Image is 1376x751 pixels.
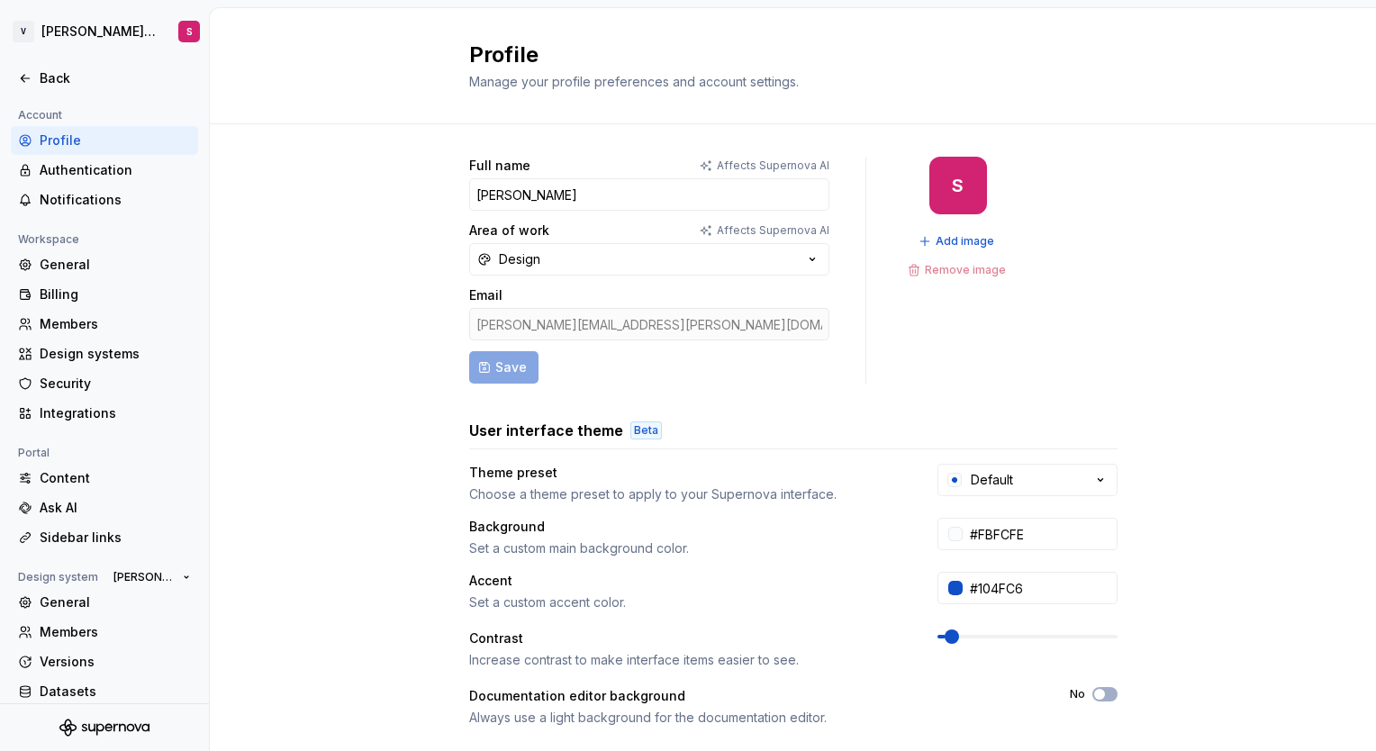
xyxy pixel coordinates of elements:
[717,158,829,173] p: Affects Supernova AI
[11,339,198,368] a: Design systems
[963,572,1118,604] input: #104FC6
[40,285,191,303] div: Billing
[913,229,1002,254] button: Add image
[469,485,905,503] div: Choose a theme preset to apply to your Supernova interface.
[469,464,905,482] div: Theme preset
[11,369,198,398] a: Security
[40,653,191,671] div: Versions
[469,687,1037,705] div: Documentation editor background
[469,709,1037,727] div: Always use a light background for the documentation editor.
[469,539,905,557] div: Set a custom main background color.
[469,286,502,304] label: Email
[469,222,549,240] label: Area of work
[630,421,662,439] div: Beta
[717,223,829,238] p: Affects Supernova AI
[963,518,1118,550] input: #FFFFFF
[469,420,623,441] h3: User interface theme
[11,104,69,126] div: Account
[11,647,198,676] a: Versions
[186,24,193,39] div: S
[469,629,905,647] div: Contrast
[469,572,905,590] div: Accent
[469,157,530,175] label: Full name
[11,310,198,339] a: Members
[40,69,191,87] div: Back
[41,23,157,41] div: [PERSON_NAME] Brand Portal
[11,523,198,552] a: Sidebar links
[11,156,198,185] a: Authentication
[469,41,1096,69] h2: Profile
[11,566,105,588] div: Design system
[40,404,191,422] div: Integrations
[971,471,1013,489] div: Default
[40,161,191,179] div: Authentication
[11,229,86,250] div: Workspace
[40,131,191,149] div: Profile
[40,345,191,363] div: Design systems
[113,570,176,584] span: [PERSON_NAME] Brand Portal
[469,74,799,89] span: Manage your profile preferences and account settings.
[936,234,994,249] span: Add image
[40,529,191,547] div: Sidebar links
[499,250,540,268] div: Design
[469,651,905,669] div: Increase contrast to make interface items easier to see.
[937,464,1118,496] button: Default
[952,178,964,193] div: S
[40,375,191,393] div: Security
[11,442,57,464] div: Portal
[13,21,34,42] div: V
[40,683,191,701] div: Datasets
[469,593,905,611] div: Set a custom accent color.
[40,315,191,333] div: Members
[1070,687,1085,701] label: No
[11,493,198,522] a: Ask AI
[11,399,198,428] a: Integrations
[40,623,191,641] div: Members
[11,64,198,93] a: Back
[59,719,149,737] svg: Supernova Logo
[40,191,191,209] div: Notifications
[11,280,198,309] a: Billing
[11,677,198,706] a: Datasets
[40,256,191,274] div: General
[40,469,191,487] div: Content
[11,464,198,493] a: Content
[40,499,191,517] div: Ask AI
[469,518,905,536] div: Background
[11,126,198,155] a: Profile
[40,593,191,611] div: General
[11,185,198,214] a: Notifications
[11,250,198,279] a: General
[11,588,198,617] a: General
[11,618,198,647] a: Members
[4,12,205,51] button: V[PERSON_NAME] Brand PortalS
